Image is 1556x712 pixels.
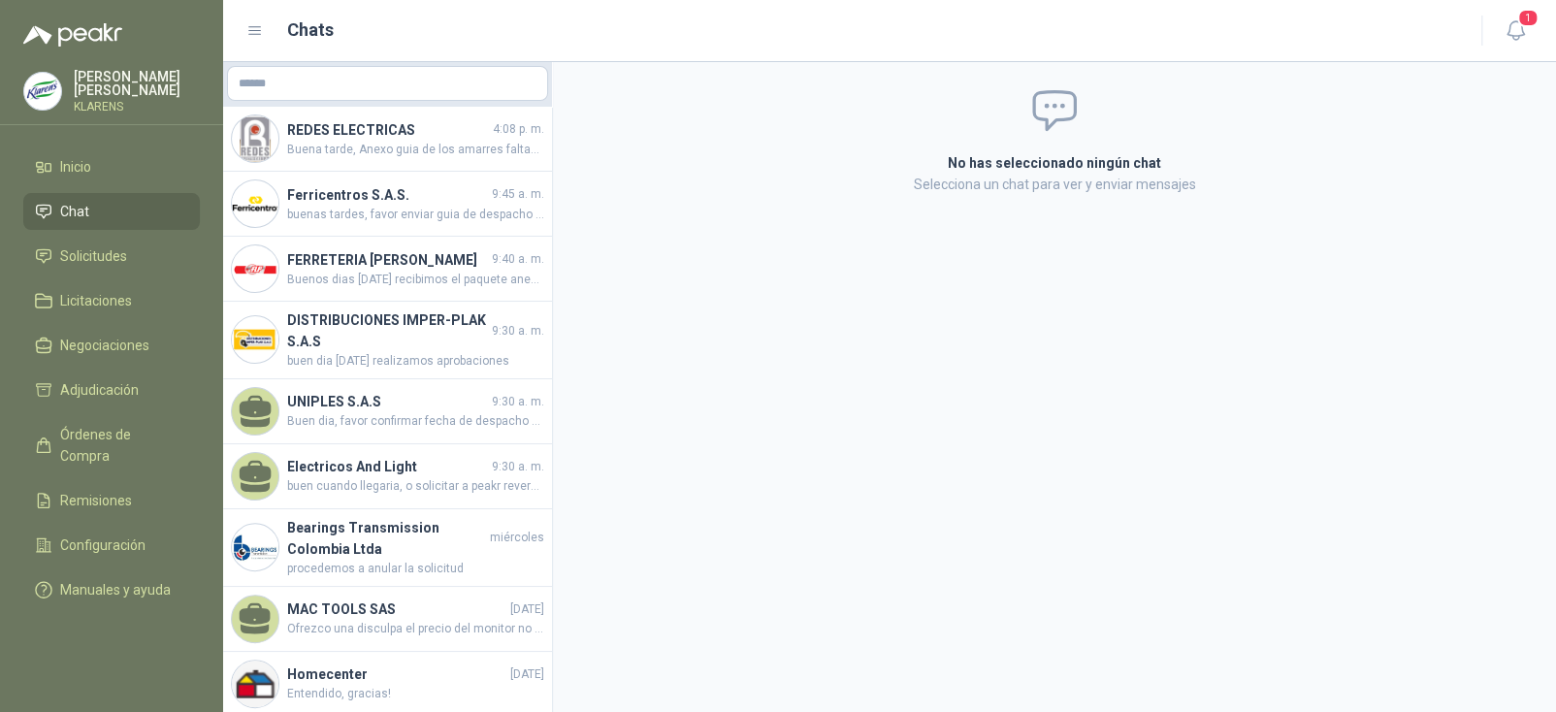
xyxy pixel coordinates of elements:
span: Adjudicación [60,379,139,401]
a: Órdenes de Compra [23,416,200,474]
h4: REDES ELECTRICAS [287,119,489,141]
img: Logo peakr [23,23,122,47]
a: Company LogoFERRETERIA [PERSON_NAME]9:40 a. m.Buenos dias [DATE] recibimos el paquete anexo guia ... [223,237,552,302]
img: Company Logo [232,661,278,707]
span: Buena tarde, Anexo guia de los amarres faltantes, me indican que se esta entregando [DATE]. [287,141,544,159]
img: Company Logo [24,73,61,110]
span: Manuales y ayuda [60,579,171,600]
h1: Chats [287,16,334,44]
a: Configuración [23,527,200,564]
span: Remisiones [60,490,132,511]
span: [DATE] [510,665,544,684]
h4: Bearings Transmission Colombia Ltda [287,517,486,560]
a: Adjudicación [23,372,200,408]
a: Company LogoBearings Transmission Colombia Ltdamiércolesprocedemos a anular la solicitud [223,509,552,587]
span: Órdenes de Compra [60,424,181,467]
a: MAC TOOLS SAS[DATE]Ofrezco una disculpa el precio del monitor no es de $641200, si no de $ 698.900 [223,587,552,652]
img: Company Logo [232,245,278,292]
a: Company LogoDISTRIBUCIONES IMPER-PLAK S.A.S9:30 a. m.buen dia [DATE] realizamos aprobaciones [223,302,552,379]
span: 9:40 a. m. [492,250,544,269]
a: Negociaciones [23,327,200,364]
a: Manuales y ayuda [23,571,200,608]
span: Negociaciones [60,335,149,356]
button: 1 [1498,14,1533,49]
a: Electricos And Light9:30 a. m.buen cuando llegaria, o solicitar a peakr reversal sal SOLICITUD. [223,444,552,509]
span: 9:30 a. m. [492,458,544,476]
span: 1 [1517,9,1539,27]
h4: Electricos And Light [287,456,488,477]
a: Licitaciones [23,282,200,319]
img: Company Logo [232,180,278,227]
span: buen cuando llegaria, o solicitar a peakr reversal sal SOLICITUD. [287,477,544,496]
span: Buenos dias [DATE] recibimos el paquete anexo guia de lo recibido faltaron las 50 lijas # 50 [287,271,544,289]
p: Selecciona un chat para ver y enviar mensajes [716,174,1393,195]
span: Buen dia, favor confirmar fecha de despacho y entrega [287,412,544,431]
span: Solicitudes [60,245,127,267]
span: Configuración [60,534,146,556]
span: Ofrezco una disculpa el precio del monitor no es de $641200, si no de $ 698.900 [287,620,544,638]
span: buenas tardes, favor enviar guia de despacho de esta soldadura . o solicitar a peakr reversar la ... [287,206,544,224]
a: Chat [23,193,200,230]
span: Licitaciones [60,290,132,311]
a: UNIPLES S.A.S9:30 a. m.Buen dia, favor confirmar fecha de despacho y entrega [223,379,552,444]
h4: Ferricentros S.A.S. [287,184,488,206]
a: Solicitudes [23,238,200,275]
h2: No has seleccionado ningún chat [716,152,1393,174]
span: 4:08 p. m. [493,120,544,139]
span: Inicio [60,156,91,178]
h4: FERRETERIA [PERSON_NAME] [287,249,488,271]
img: Company Logo [232,115,278,162]
p: KLARENS [74,101,200,113]
a: Company LogoFerricentros S.A.S.9:45 a. m.buenas tardes, favor enviar guia de despacho de esta sol... [223,172,552,237]
h4: MAC TOOLS SAS [287,599,506,620]
span: buen dia [DATE] realizamos aprobaciones [287,352,544,371]
img: Company Logo [232,316,278,363]
span: Chat [60,201,89,222]
span: 9:45 a. m. [492,185,544,204]
p: [PERSON_NAME] [PERSON_NAME] [74,70,200,97]
span: 9:30 a. m. [492,322,544,340]
span: 9:30 a. m. [492,393,544,411]
a: Inicio [23,148,200,185]
img: Company Logo [232,524,278,570]
a: Company LogoREDES ELECTRICAS4:08 p. m.Buena tarde, Anexo guia de los amarres faltantes, me indica... [223,107,552,172]
h4: DISTRIBUCIONES IMPER-PLAK S.A.S [287,309,488,352]
span: [DATE] [510,600,544,619]
a: Remisiones [23,482,200,519]
span: procedemos a anular la solicitud [287,560,544,578]
h4: UNIPLES S.A.S [287,391,488,412]
span: Entendido, gracias! [287,685,544,703]
h4: Homecenter [287,663,506,685]
span: miércoles [490,529,544,547]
